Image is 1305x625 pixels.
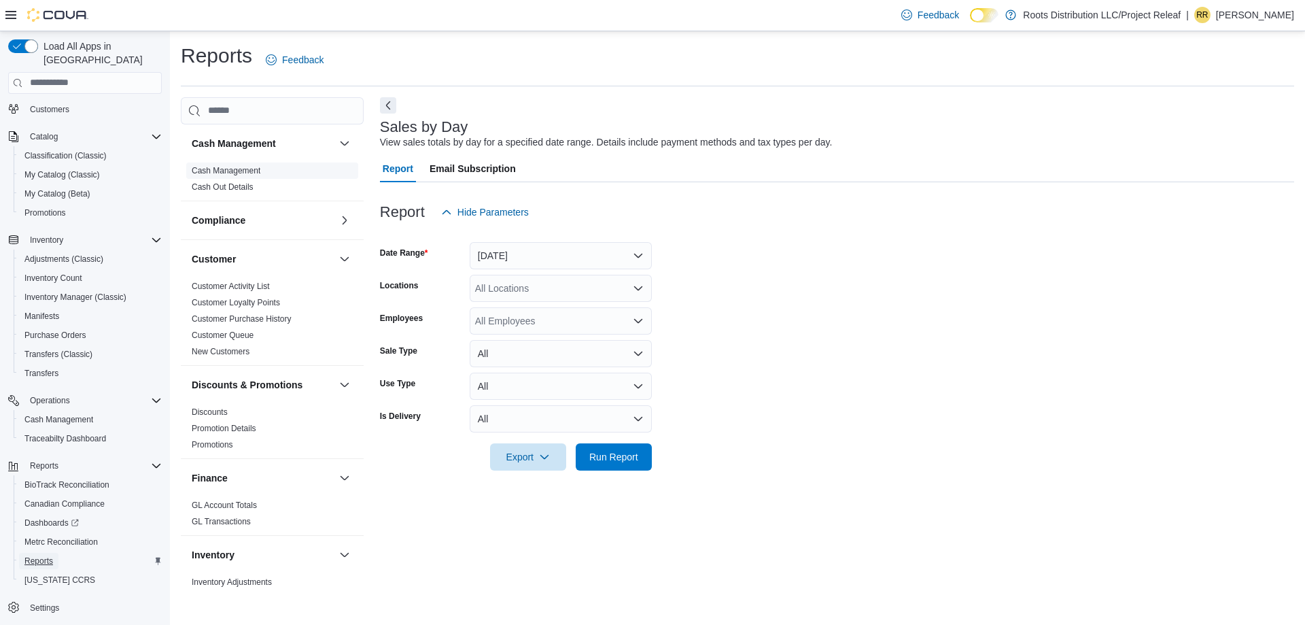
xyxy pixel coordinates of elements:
[24,292,126,303] span: Inventory Manager (Classic)
[24,169,100,180] span: My Catalog (Classic)
[19,515,84,531] a: Dashboards
[192,577,272,587] a: Inventory Adjustments
[24,349,92,360] span: Transfers (Classic)
[19,270,88,286] a: Inventory Count
[14,552,167,571] button: Reports
[192,517,251,526] a: GL Transactions
[192,166,260,175] a: Cash Management
[470,242,652,269] button: [DATE]
[192,407,228,417] a: Discounts
[19,148,162,164] span: Classification (Classic)
[192,297,280,308] span: Customer Loyalty Points
[19,327,162,343] span: Purchase Orders
[14,345,167,364] button: Transfers (Classic)
[576,443,652,471] button: Run Report
[24,600,65,616] a: Settings
[3,598,167,618] button: Settings
[19,270,162,286] span: Inventory Count
[3,391,167,410] button: Operations
[24,150,107,161] span: Classification (Classic)
[970,22,971,23] span: Dark Mode
[14,475,167,494] button: BioTrack Reconciliation
[19,289,162,305] span: Inventory Manager (Classic)
[14,429,167,448] button: Traceabilty Dashboard
[380,204,425,220] h3: Report
[1186,7,1189,23] p: |
[470,373,652,400] button: All
[19,205,71,221] a: Promotions
[633,283,644,294] button: Open list of options
[192,252,236,266] h3: Customer
[14,494,167,513] button: Canadian Compliance
[192,165,260,176] span: Cash Management
[14,184,167,203] button: My Catalog (Beta)
[19,186,162,202] span: My Catalog (Beta)
[14,364,167,383] button: Transfers
[24,479,109,490] span: BioTrack Reconciliation
[19,496,162,512] span: Canadian Compliance
[192,314,292,324] span: Customer Purchase History
[19,515,162,531] span: Dashboards
[19,534,162,550] span: Metrc Reconciliation
[14,250,167,269] button: Adjustments (Classic)
[24,100,162,117] span: Customers
[192,378,302,392] h3: Discounts & Promotions
[24,207,66,218] span: Promotions
[19,477,115,493] a: BioTrack Reconciliation
[3,231,167,250] button: Inventory
[3,456,167,475] button: Reports
[30,104,69,115] span: Customers
[19,430,162,447] span: Traceabilty Dashboard
[14,165,167,184] button: My Catalog (Classic)
[19,346,98,362] a: Transfers (Classic)
[24,458,162,474] span: Reports
[19,553,58,569] a: Reports
[38,39,162,67] span: Load All Apps in [GEOGRAPHIC_DATA]
[181,404,364,458] div: Discounts & Promotions
[14,410,167,429] button: Cash Management
[19,308,162,324] span: Manifests
[918,8,959,22] span: Feedback
[181,278,364,365] div: Customer
[192,593,302,604] span: Inventory by Product Historical
[14,571,167,590] button: [US_STATE] CCRS
[24,556,53,567] span: Reports
[380,345,417,356] label: Sale Type
[19,148,112,164] a: Classification (Classic)
[336,470,353,486] button: Finance
[430,155,516,182] span: Email Subscription
[19,553,162,569] span: Reports
[19,496,110,512] a: Canadian Compliance
[24,537,98,547] span: Metrc Reconciliation
[3,99,167,118] button: Customers
[192,281,270,292] span: Customer Activity List
[282,53,324,67] span: Feedback
[192,424,256,433] a: Promotion Details
[19,430,111,447] a: Traceabilty Dashboard
[14,326,167,345] button: Purchase Orders
[24,392,162,409] span: Operations
[24,330,86,341] span: Purchase Orders
[181,42,252,69] h1: Reports
[192,439,233,450] span: Promotions
[30,131,58,142] span: Catalog
[192,330,254,341] span: Customer Queue
[336,251,353,267] button: Customer
[181,163,364,201] div: Cash Management
[896,1,964,29] a: Feedback
[19,346,162,362] span: Transfers (Classic)
[14,307,167,326] button: Manifests
[19,205,162,221] span: Promotions
[1194,7,1211,23] div: rinardo russell
[14,513,167,533] a: Dashboards
[19,365,64,382] a: Transfers
[192,331,254,340] a: Customer Queue
[192,471,334,485] button: Finance
[336,377,353,393] button: Discounts & Promotions
[192,500,257,511] span: GL Account Totals
[19,167,162,183] span: My Catalog (Classic)
[19,572,101,588] a: [US_STATE] CCRS
[24,458,64,474] button: Reports
[380,378,415,389] label: Use Type
[192,577,272,588] span: Inventory Adjustments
